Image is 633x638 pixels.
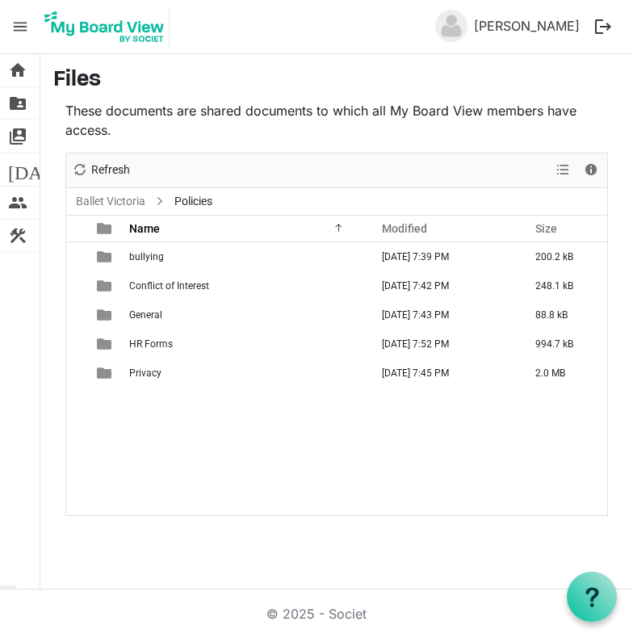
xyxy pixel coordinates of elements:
td: Privacy is template cell column header Name [124,359,365,388]
span: folder_shared [8,87,27,120]
td: checkbox [66,242,87,271]
button: Details [581,160,602,180]
td: checkbox [66,329,87,359]
td: checkbox [66,271,87,300]
td: checkbox [66,300,87,329]
td: 88.8 kB is template cell column header Size [518,300,607,329]
div: View [550,153,577,187]
td: August 11, 2025 7:52 PM column header Modified [365,329,518,359]
span: bullying [129,251,164,262]
a: My Board View Logo [40,6,176,47]
span: Refresh [90,160,132,180]
span: Modified [382,222,427,235]
td: 2.0 MB is template cell column header Size [518,359,607,388]
button: View dropdownbutton [553,160,572,180]
div: Details [577,153,605,187]
td: Conflict of Interest is template cell column header Name [124,271,365,300]
span: Name [129,222,160,235]
td: 200.2 kB is template cell column header Size [518,242,607,271]
h3: Files [53,67,620,94]
span: switch_account [8,120,27,153]
a: © 2025 - Societ [266,606,367,622]
p: These documents are shared documents to which all My Board View members have access. [65,101,608,140]
td: is template cell column header type [87,359,124,388]
img: no-profile-picture.svg [435,10,467,42]
td: is template cell column header type [87,242,124,271]
div: Refresh [66,153,136,187]
a: Ballet Victoria [73,191,149,212]
td: 248.1 kB is template cell column header Size [518,271,607,300]
a: [PERSON_NAME] [467,10,586,42]
span: Size [535,222,557,235]
img: My Board View Logo [40,6,170,47]
td: August 11, 2025 7:42 PM column header Modified [365,271,518,300]
span: Policies [171,191,216,212]
td: is template cell column header type [87,271,124,300]
td: 994.7 kB is template cell column header Size [518,329,607,359]
td: is template cell column header type [87,300,124,329]
td: August 11, 2025 7:39 PM column header Modified [365,242,518,271]
button: Refresh [69,160,133,180]
td: August 11, 2025 7:43 PM column header Modified [365,300,518,329]
button: logout [586,10,620,44]
td: is template cell column header type [87,329,124,359]
td: checkbox [66,359,87,388]
span: HR Forms [129,338,173,350]
span: [DATE] [8,153,70,186]
td: August 11, 2025 7:45 PM column header Modified [365,359,518,388]
span: menu [5,11,36,42]
span: General [129,309,162,321]
span: construction [8,220,27,252]
span: home [8,54,27,86]
span: Privacy [129,367,161,379]
td: HR Forms is template cell column header Name [124,329,365,359]
td: bullying is template cell column header Name [124,242,365,271]
span: people [8,187,27,219]
span: Conflict of Interest [129,280,209,292]
td: General is template cell column header Name [124,300,365,329]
